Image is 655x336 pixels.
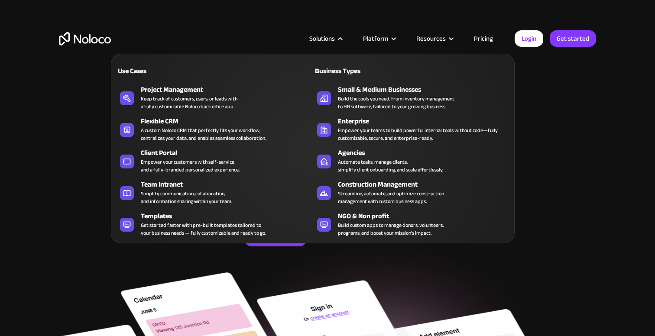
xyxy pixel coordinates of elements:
[298,33,352,44] div: Solutions
[338,158,443,174] div: Automate tasks, manage clients, simplify client onboarding, and scale effortlessly.
[338,116,514,126] div: Enterprise
[141,116,317,126] div: Flexible CRM
[59,89,596,158] h2: Business Apps for Teams
[352,33,405,44] div: Platform
[313,83,510,112] a: Small & Medium BusinessesBuild the tools you need, from inventory managementto HR software, tailo...
[363,33,388,44] div: Platform
[338,95,454,110] div: Build the tools you need, from inventory management to HR software, tailored to your growing busi...
[116,146,313,175] a: Client PortalEmpower your customers with self-serviceand a fully-branded personalized experience.
[405,33,463,44] div: Resources
[313,146,510,175] a: AgenciesAutomate tasks, manage clients,simplify client onboarding, and scale effortlessly.
[338,221,444,237] div: Build custom apps to manage donors, volunteers, programs, and boost your mission’s impact.
[313,178,510,207] a: Construction ManagementStreamline, automate, and optimize constructionmanagement with custom busi...
[338,190,444,205] div: Streamline, automate, and optimize construction management with custom business apps.
[515,30,543,47] a: Login
[141,179,317,190] div: Team Intranet
[116,209,313,239] a: TemplatesGet started faster with pre-built templates tailored toyour business needs — fully custo...
[338,84,514,95] div: Small & Medium Businesses
[116,83,313,112] a: Project ManagementKeep track of customers, users, or leads witha fully customizable Noloco back o...
[111,42,515,243] nav: Solutions
[116,61,313,81] a: Use Cases
[141,84,317,95] div: Project Management
[141,211,317,221] div: Templates
[313,114,510,144] a: EnterpriseEmpower your teams to build powerful internal tools without code—fully customizable, se...
[116,114,313,144] a: Flexible CRMA custom Noloco CRM that perfectly fits your workflow,centralizes your data, and enab...
[116,178,313,207] a: Team IntranetSimplify communication, collaboration,and information sharing within your team.
[338,148,514,158] div: Agencies
[116,66,211,76] div: Use Cases
[141,221,266,237] div: Get started faster with pre-built templates tailored to your business needs — fully customizable ...
[141,148,317,158] div: Client Portal
[338,211,514,221] div: NGO & Non profit
[141,126,266,142] div: A custom Noloco CRM that perfectly fits your workflow, centralizes your data, and enables seamles...
[550,30,596,47] a: Get started
[141,190,232,205] div: Simplify communication, collaboration, and information sharing within your team.
[463,33,504,44] a: Pricing
[141,95,237,110] div: Keep track of customers, users, or leads with a fully customizable Noloco back office app.
[59,32,111,45] a: home
[416,33,446,44] div: Resources
[338,179,514,190] div: Construction Management
[309,33,335,44] div: Solutions
[313,66,408,76] div: Business Types
[338,126,506,142] div: Empower your teams to build powerful internal tools without code—fully customizable, secure, and ...
[313,209,510,239] a: NGO & Non profitBuild custom apps to manage donors, volunteers,programs, and boost your mission’s...
[313,61,510,81] a: Business Types
[141,158,240,174] div: Empower your customers with self-service and a fully-branded personalized experience.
